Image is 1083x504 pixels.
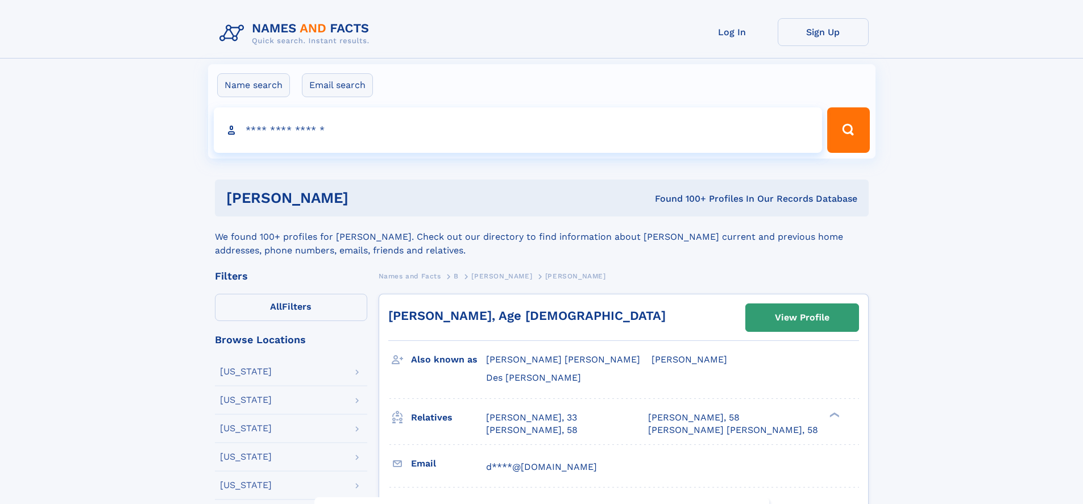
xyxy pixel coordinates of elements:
label: Name search [217,73,290,97]
a: B [454,269,459,283]
div: ❯ [827,411,840,418]
div: [US_STATE] [220,452,272,461]
input: search input [214,107,823,153]
span: B [454,272,459,280]
span: Des [PERSON_NAME] [486,372,581,383]
div: We found 100+ profiles for [PERSON_NAME]. Check out our directory to find information about [PERS... [215,216,869,257]
div: Found 100+ Profiles In Our Records Database [501,193,857,205]
span: [PERSON_NAME] [545,272,606,280]
div: View Profile [775,305,829,331]
a: Sign Up [778,18,869,46]
h3: Relatives [411,408,486,427]
a: [PERSON_NAME] [PERSON_NAME], 58 [648,424,818,436]
span: [PERSON_NAME] [471,272,532,280]
h1: [PERSON_NAME] [226,191,502,205]
button: Search Button [827,107,869,153]
img: Logo Names and Facts [215,18,379,49]
label: Email search [302,73,373,97]
a: [PERSON_NAME], 58 [648,411,740,424]
div: [US_STATE] [220,395,272,405]
label: Filters [215,294,367,321]
div: Filters [215,271,367,281]
h3: Also known as [411,350,486,369]
div: [US_STATE] [220,481,272,490]
a: View Profile [746,304,858,331]
div: [US_STATE] [220,367,272,376]
a: [PERSON_NAME], 58 [486,424,578,436]
div: [US_STATE] [220,424,272,433]
div: Browse Locations [215,335,367,345]
a: Log In [687,18,778,46]
h3: Email [411,454,486,473]
a: [PERSON_NAME], Age [DEMOGRAPHIC_DATA] [388,309,666,323]
span: All [270,301,282,312]
a: [PERSON_NAME] [471,269,532,283]
span: [PERSON_NAME] [652,354,727,365]
a: [PERSON_NAME], 33 [486,411,577,424]
a: Names and Facts [379,269,441,283]
span: [PERSON_NAME] [PERSON_NAME] [486,354,640,365]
